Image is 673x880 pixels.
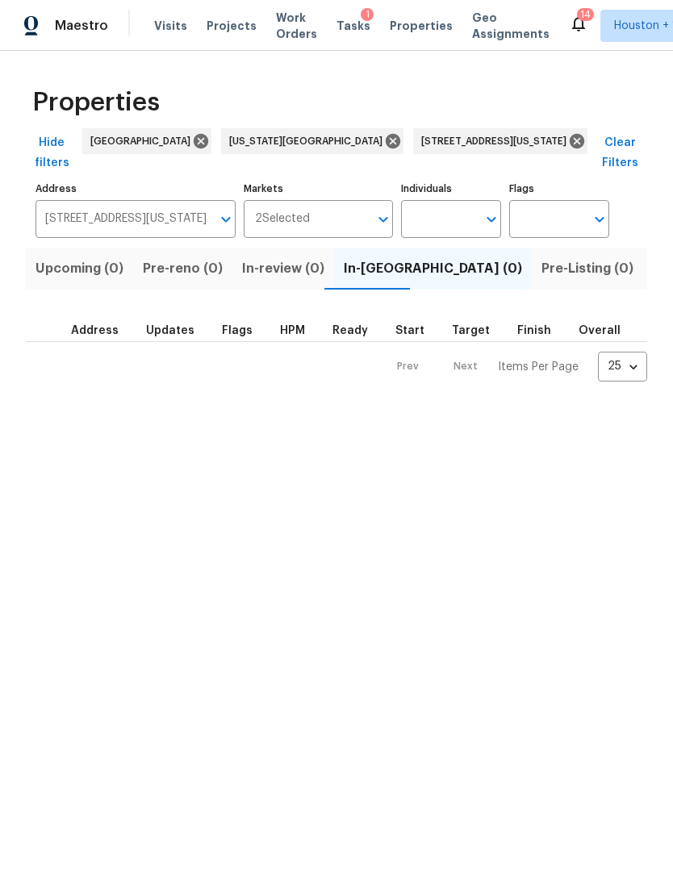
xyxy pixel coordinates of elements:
span: Flags [222,325,253,336]
span: [STREET_ADDRESS][US_STATE] [421,133,573,149]
span: Finish [517,325,551,336]
span: Upcoming (0) [36,257,123,280]
span: In-[GEOGRAPHIC_DATA] (0) [344,257,522,280]
div: 25 [598,345,647,387]
span: Start [395,325,424,336]
div: [GEOGRAPHIC_DATA] [82,128,211,154]
p: Items Per Page [498,359,579,375]
span: Overall [579,325,621,336]
div: Earliest renovation start date (first business day after COE or Checkout) [332,325,382,336]
span: Geo Assignments [472,10,550,42]
span: Work Orders [276,10,317,42]
span: In-review (0) [242,257,324,280]
span: Ready [332,325,368,336]
span: Tasks [336,20,370,31]
button: Open [588,208,611,231]
label: Address [36,184,236,194]
div: Days past target finish date [579,325,635,336]
span: [US_STATE][GEOGRAPHIC_DATA] [229,133,389,149]
span: Address [71,325,119,336]
span: HPM [280,325,305,336]
span: Maestro [55,18,108,34]
button: Hide filters [26,128,77,177]
span: Target [452,325,490,336]
div: Target renovation project end date [452,325,504,336]
button: Open [480,208,503,231]
span: Clear Filters [599,133,641,173]
span: Pre-Listing (0) [541,257,633,280]
span: Updates [146,325,194,336]
span: Visits [154,18,187,34]
div: 14 [580,6,591,23]
label: Markets [244,184,394,194]
span: Properties [390,18,453,34]
div: [US_STATE][GEOGRAPHIC_DATA] [221,128,403,154]
span: 2 Selected [255,212,310,226]
button: Clear Filters [592,128,647,177]
span: Properties [32,94,160,111]
span: Projects [207,18,257,34]
label: Individuals [401,184,501,194]
label: Flags [509,184,609,194]
button: Open [372,208,395,231]
span: [GEOGRAPHIC_DATA] [90,133,197,149]
div: [STREET_ADDRESS][US_STATE] [413,128,587,154]
span: Hide filters [32,133,71,173]
nav: Pagination Navigation [382,352,647,382]
div: 1 [366,6,370,23]
div: Projected renovation finish date [517,325,566,336]
button: Open [215,208,237,231]
div: Actual renovation start date [395,325,439,336]
span: Pre-reno (0) [143,257,223,280]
